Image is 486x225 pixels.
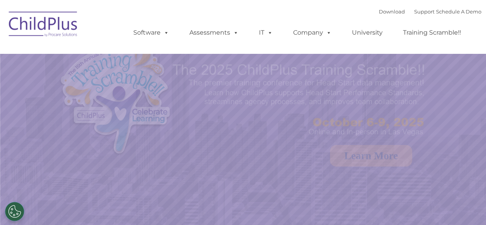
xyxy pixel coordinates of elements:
a: Assessments [182,25,246,40]
a: Training Scramble!! [395,25,469,40]
font: | [379,8,481,15]
a: Support [414,8,435,15]
a: Learn More [330,145,412,167]
a: Software [126,25,177,40]
a: University [344,25,390,40]
a: Schedule A Demo [436,8,481,15]
img: ChildPlus by Procare Solutions [5,6,82,45]
a: IT [251,25,280,40]
a: Company [285,25,339,40]
a: Download [379,8,405,15]
button: Cookies Settings [5,202,24,221]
